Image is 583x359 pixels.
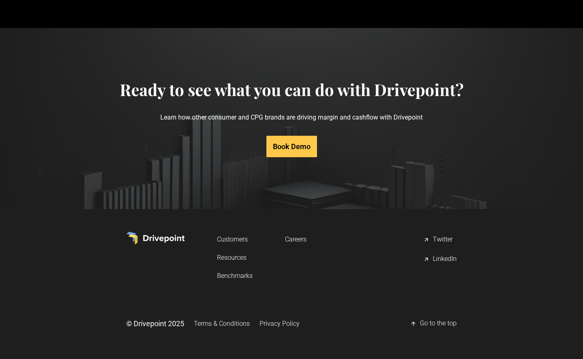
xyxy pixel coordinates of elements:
a: Go to the top [410,316,457,332]
a: Terms & Conditions [194,316,250,331]
div: LinkedIn [433,254,457,264]
a: Careers [285,232,306,247]
div: Twitter [433,235,453,245]
a: Book Demo [266,136,317,157]
a: Twitter [423,232,457,248]
a: Resources [217,250,253,265]
div: Go to the top [420,319,457,329]
p: Learn how other consumer and CPG brands are driving margin and cashflow with Drivepoint [120,99,464,135]
a: LinkedIn [423,251,457,267]
div: © Drivepoint 2025 [126,318,184,329]
h4: Ready to see what you can do with Drivepoint? [120,80,464,99]
a: Benchmarks [217,268,253,283]
a: Privacy Policy [260,316,300,331]
a: Customers [217,232,253,247]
